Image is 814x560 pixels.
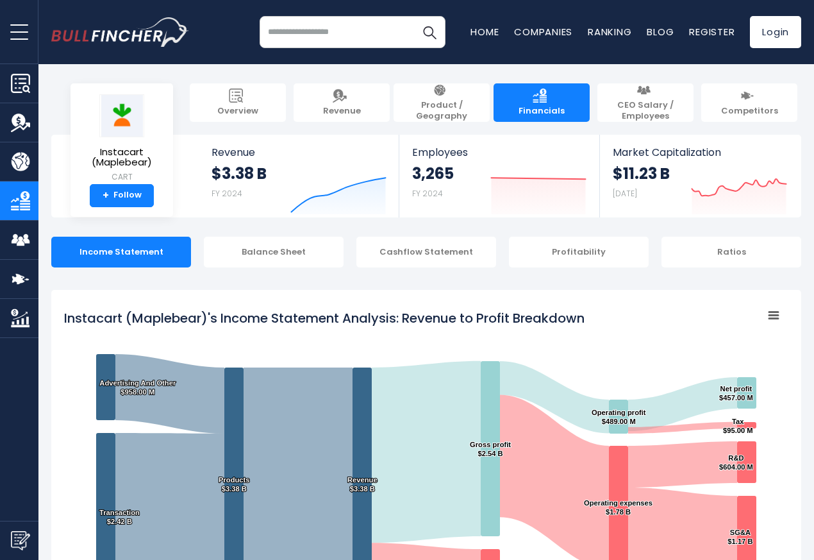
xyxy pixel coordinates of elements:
text: Revenue $3.38 B [347,476,378,493]
div: Income Statement [51,237,191,267]
a: Companies [514,25,572,38]
text: Transaction $2.42 B [99,509,140,525]
a: Revenue [294,83,390,122]
a: Blog [647,25,674,38]
small: CART [81,171,163,183]
strong: + [103,190,109,201]
small: FY 2024 [212,188,242,199]
img: bullfincher logo [51,17,189,47]
span: Financials [519,106,565,117]
div: Balance Sheet [204,237,344,267]
text: R&D $604.00 M [719,454,753,471]
a: Login [750,16,801,48]
span: Employees [412,146,586,158]
div: Ratios [661,237,801,267]
a: Ranking [588,25,631,38]
a: Go to homepage [51,17,189,47]
strong: $3.38 B [212,164,267,183]
span: Market Capitalization [613,146,787,158]
a: Employees 3,265 FY 2024 [399,135,599,217]
span: CEO Salary / Employees [604,100,687,122]
tspan: Instacart (Maplebear)'s Income Statement Analysis: Revenue to Profit Breakdown [64,309,585,327]
div: Cashflow Statement [356,237,496,267]
small: FY 2024 [412,188,443,199]
a: Financials [494,83,590,122]
a: Instacart (Maplebear) CART [80,94,163,184]
a: CEO Salary / Employees [597,83,694,122]
span: Revenue [323,106,361,117]
a: Revenue $3.38 B FY 2024 [199,135,399,217]
span: Instacart (Maplebear) [81,147,163,168]
a: Market Capitalization $11.23 B [DATE] [600,135,800,217]
span: Overview [217,106,258,117]
a: Product / Geography [394,83,490,122]
text: Operating expenses $1.78 B [584,499,652,516]
strong: 3,265 [412,164,454,183]
text: Net profit $457.00 M [719,385,753,402]
text: Products $3.38 B [219,476,250,493]
a: Register [689,25,735,38]
text: Gross profit $2.54 B [470,441,511,457]
a: Competitors [701,83,797,122]
text: Advertising And Other $958.00 M [99,379,176,396]
small: [DATE] [613,188,637,199]
text: Tax $95.00 M [723,418,753,434]
text: Operating profit $489.00 M [592,409,646,425]
button: Search [413,16,445,48]
span: Revenue [212,146,386,158]
a: Home [470,25,499,38]
div: Profitability [509,237,649,267]
text: SG&A $1.17 B [727,529,752,545]
a: Overview [190,83,286,122]
strong: $11.23 B [613,164,670,183]
span: Product / Geography [400,100,483,122]
span: Competitors [721,106,778,117]
a: +Follow [90,184,154,207]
